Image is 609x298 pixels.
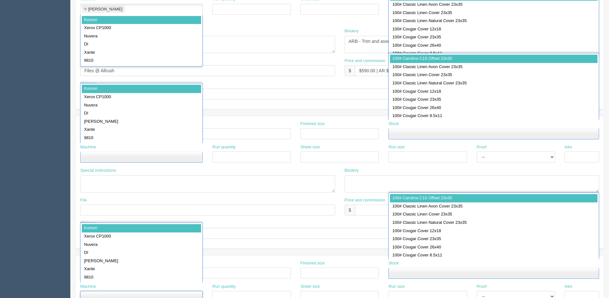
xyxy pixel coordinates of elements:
[390,55,597,63] div: 100# Carolina C1S Offset 23x35
[82,24,201,32] div: Xerox CP1000
[390,42,597,50] div: 100# Cougar Cover 26x40
[82,232,201,241] div: Xerox CP1000
[390,235,597,243] div: 100# Cougar Cover 23x35
[390,243,597,252] div: 100# Cougar Cover 26x40
[390,79,597,88] div: 100# Classic Linen Natural Cover 23x35
[390,194,597,202] div: 100# Carolina C1S Offset 23x35
[390,227,597,235] div: 100# Cougar Cover 12x18
[390,17,597,25] div: 100# Classic Linen Natural Cover 23x35
[390,112,597,120] div: 100# Cougar Cover 8.5x11
[390,202,597,211] div: 100# Classic Linen Avon Cover 23x35
[390,63,597,71] div: 100# Classic Linen Avon Cover 23x35
[390,25,597,34] div: 100# Cougar Cover 12x18
[82,93,201,101] div: Xerox CP1000
[390,210,597,219] div: 100# Classic Linen Cover 23x35
[82,265,201,273] div: Xante
[390,33,597,42] div: 100# Cougar Cover 23x35
[390,104,597,112] div: 100# Cougar Cover 26x40
[82,101,201,110] div: Nuvera
[82,134,201,142] div: 9810
[82,257,201,265] div: [PERSON_NAME]
[82,249,201,257] div: DI
[82,16,201,24] div: Komori
[390,219,597,227] div: 100# Classic Linen Natural Cover 23x35
[82,224,201,232] div: Komori
[82,273,201,282] div: 9810
[82,32,201,41] div: Nuvera
[390,9,597,17] div: 100# Classic Linen Cover 23x35
[82,49,201,57] div: Xante
[82,118,201,126] div: [PERSON_NAME]
[82,85,201,93] div: Komori
[390,96,597,104] div: 100# Cougar Cover 23x35
[82,57,201,65] div: 9810
[82,109,201,118] div: DI
[390,88,597,96] div: 100# Cougar Cover 12x18
[390,71,597,79] div: 100# Classic Linen Cover 23x35
[390,1,597,9] div: 100# Classic Linen Avon Cover 23x35
[390,251,597,260] div: 100# Cougar Cover 8.5x11
[82,40,201,49] div: DI
[390,50,597,58] div: 100# Cougar Cover 8.5x11
[82,126,201,134] div: Xante
[82,241,201,249] div: Nuvera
